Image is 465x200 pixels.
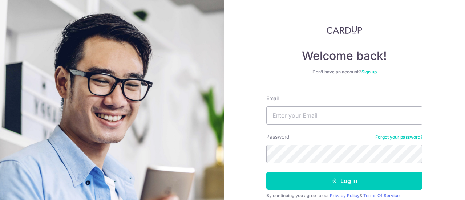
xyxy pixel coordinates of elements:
[330,193,360,198] a: Privacy Policy
[266,69,422,75] div: Don’t have an account?
[327,25,362,34] img: CardUp Logo
[375,134,422,140] a: Forgot your password?
[266,95,279,102] label: Email
[363,193,400,198] a: Terms Of Service
[266,106,422,125] input: Enter your Email
[266,133,290,140] label: Password
[361,69,377,74] a: Sign up
[266,49,422,63] h4: Welcome back!
[266,193,422,199] div: By continuing you agree to our &
[266,172,422,190] button: Log in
